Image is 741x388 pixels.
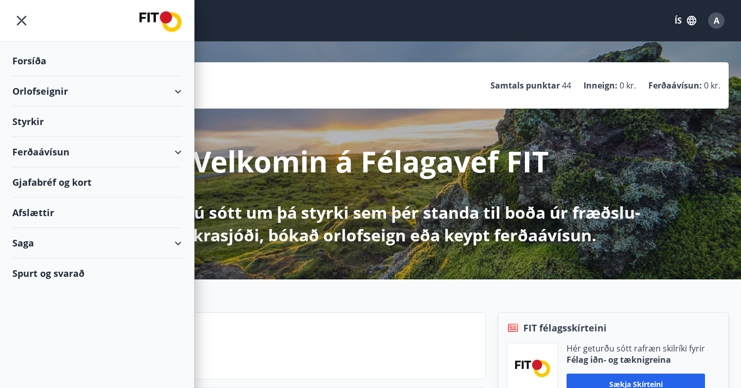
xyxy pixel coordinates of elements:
p: Hér geturðu sótt rafræn skilríki fyrir [567,343,705,354]
p: Næstu helgi [88,339,477,356]
div: Orlofseignir [12,76,182,107]
div: Styrkir [12,107,182,137]
button: A [704,8,729,33]
p: Hér getur þú sótt um þá styrki sem þér standa til boða úr fræðslu- og sjúkrasjóði, bókað orlofsei... [99,201,642,246]
p: Ferðaávísun : [648,80,702,91]
div: Spurt og svarað [12,258,182,288]
div: Saga [12,228,182,258]
p: Velkomin á Félagavef FIT [192,142,549,181]
div: Ferðaávísun [12,137,182,167]
p: Samtals punktar [490,80,560,91]
button: ÍS [669,11,702,30]
span: 0 kr. [620,80,636,91]
div: Forsíða [12,46,182,76]
span: 44 [562,80,571,91]
button: menu [12,11,31,30]
span: A [714,15,719,26]
span: 0 kr. [704,80,720,91]
img: union_logo [139,11,182,32]
div: Gjafabréf og kort [12,167,182,198]
div: Afslættir [12,198,182,228]
p: Inneign : [584,80,617,91]
p: Félag iðn- og tæknigreina [567,354,705,365]
img: FPQVkF9lTnNbbaRSFyT17YYeljoOGk5m51IhT0bO.png [515,360,550,377]
span: FIT félagsskírteini [523,321,607,334]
